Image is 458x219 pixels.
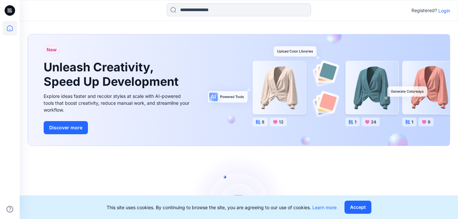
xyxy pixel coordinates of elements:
[44,121,88,134] button: Discover more
[47,46,57,54] span: New
[312,205,337,210] a: Learn more
[44,121,191,134] a: Discover more
[44,60,181,88] h1: Unleash Creativity, Speed Up Development
[344,201,371,214] button: Accept
[411,7,437,14] p: Registered?
[44,93,191,113] div: Explore ideas faster and recolor styles at scale with AI-powered tools that boost creativity, red...
[107,204,337,211] p: This site uses cookies. By continuing to browse the site, you are agreeing to our use of cookies.
[438,7,450,14] p: Login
